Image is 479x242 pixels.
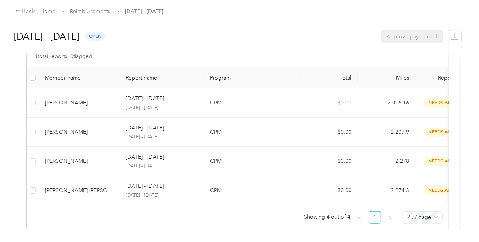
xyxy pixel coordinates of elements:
p: [DATE] - [DATE] [126,94,164,103]
span: 25 / page [407,212,438,223]
td: $0.00 [300,147,358,176]
span: right [388,215,393,220]
td: 2,274.3 [358,176,415,205]
div: Page Size [403,211,443,224]
th: Report name [119,67,204,88]
a: Reimbursements [70,8,111,15]
p: [DATE] - [DATE] [126,153,164,161]
td: CPM [204,88,300,118]
div: Total [306,75,351,81]
div: [PERSON_NAME] [45,128,113,136]
td: 2,278 [358,147,415,176]
a: 1 [369,212,381,223]
p: [DATE] - [DATE] [126,104,198,111]
td: 2,006.16 [358,88,415,118]
span: Showing 4 out of 4 [304,211,350,223]
span: open [85,32,106,41]
button: right [384,211,396,224]
p: CPM [210,157,294,166]
td: CPM [204,118,300,147]
p: CPM [210,186,294,195]
p: [DATE] - [DATE] [126,163,198,170]
p: [DATE] - [DATE] [126,124,164,132]
span: needs approval [424,157,473,166]
a: Home [41,8,56,15]
span: [DATE] - [DATE] [125,7,164,15]
div: [PERSON_NAME] [45,157,113,166]
td: CPM [204,147,300,176]
p: [DATE] - [DATE] [126,192,198,199]
td: $0.00 [300,88,358,118]
span: needs approval [424,186,473,195]
span: needs approval [424,98,473,107]
td: $0.00 [300,176,358,205]
div: Miles [364,75,409,81]
p: [DATE] - [DATE] [126,134,198,141]
div: [PERSON_NAME] [PERSON_NAME] [45,186,113,195]
th: Member name [39,67,119,88]
li: 1 [369,211,381,224]
div: Member name [45,75,113,81]
p: CPM [210,99,294,107]
li: Next Page [384,211,396,224]
button: left [353,211,366,224]
div: Back [15,7,35,16]
span: left [357,215,362,220]
li: Previous Page [353,211,366,224]
td: CPM [204,176,300,205]
p: [DATE] - [DATE] [126,182,164,191]
td: 2,207.9 [358,118,415,147]
iframe: Everlance-gr Chat Button Frame [436,199,479,242]
td: $0.00 [300,118,358,147]
p: CPM [210,128,294,136]
th: Program [204,67,300,88]
span: needs approval [424,128,473,136]
div: [PERSON_NAME] [45,99,113,107]
h1: [DATE] - [DATE] [14,27,80,46]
